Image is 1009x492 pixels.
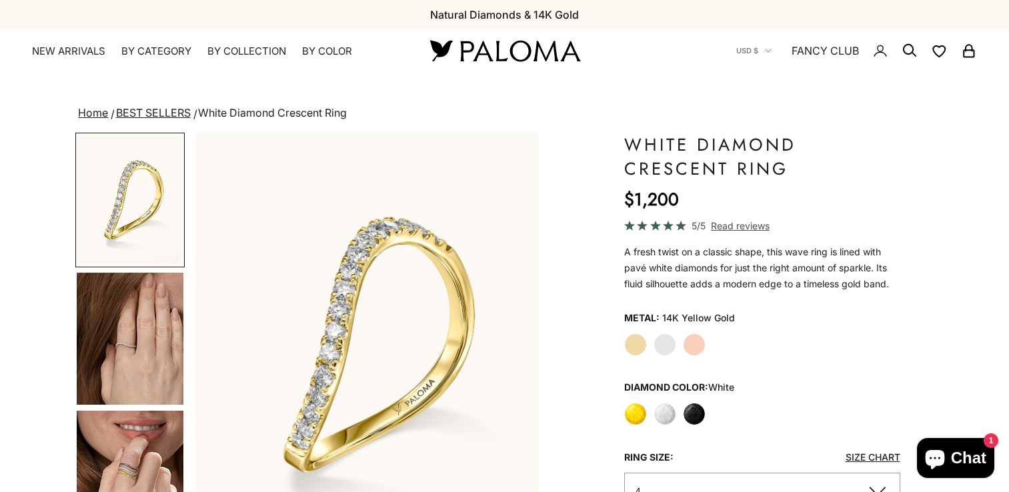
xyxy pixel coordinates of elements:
[198,106,347,119] span: White Diamond Crescent Ring
[207,45,286,58] summary: By Collection
[75,271,185,406] button: Go to item 4
[78,106,108,119] a: Home
[624,308,660,328] legend: Metal:
[692,218,706,233] span: 5/5
[121,45,191,58] summary: By Category
[116,106,191,119] a: BEST SELLERS
[913,438,998,481] inbox-online-store-chat: Shopify online store chat
[736,45,758,57] span: USD $
[32,45,105,58] a: NEW ARRIVALS
[624,447,674,467] legend: Ring size:
[624,133,900,181] h1: White Diamond Crescent Ring
[624,244,900,292] p: A fresh twist on a classic shape, this wave ring is lined with pavé white diamonds for just the r...
[75,104,933,123] nav: breadcrumbs
[846,451,900,463] a: Size Chart
[77,134,183,266] img: #YellowGold
[708,381,734,393] variant-option-value: white
[662,308,735,328] variant-option-value: 14K Yellow Gold
[624,377,734,397] legend: Diamond Color:
[711,218,770,233] span: Read reviews
[32,45,398,58] nav: Primary navigation
[302,45,352,58] summary: By Color
[430,6,579,23] p: Natural Diamonds & 14K Gold
[792,42,859,59] a: FANCY CLUB
[736,45,772,57] button: USD $
[624,186,679,213] sale-price: $1,200
[736,29,977,72] nav: Secondary navigation
[75,133,185,267] button: Go to item 3
[77,273,183,405] img: #YellowGold #WhiteGold #RoseGold
[624,218,900,233] a: 5/5 Read reviews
